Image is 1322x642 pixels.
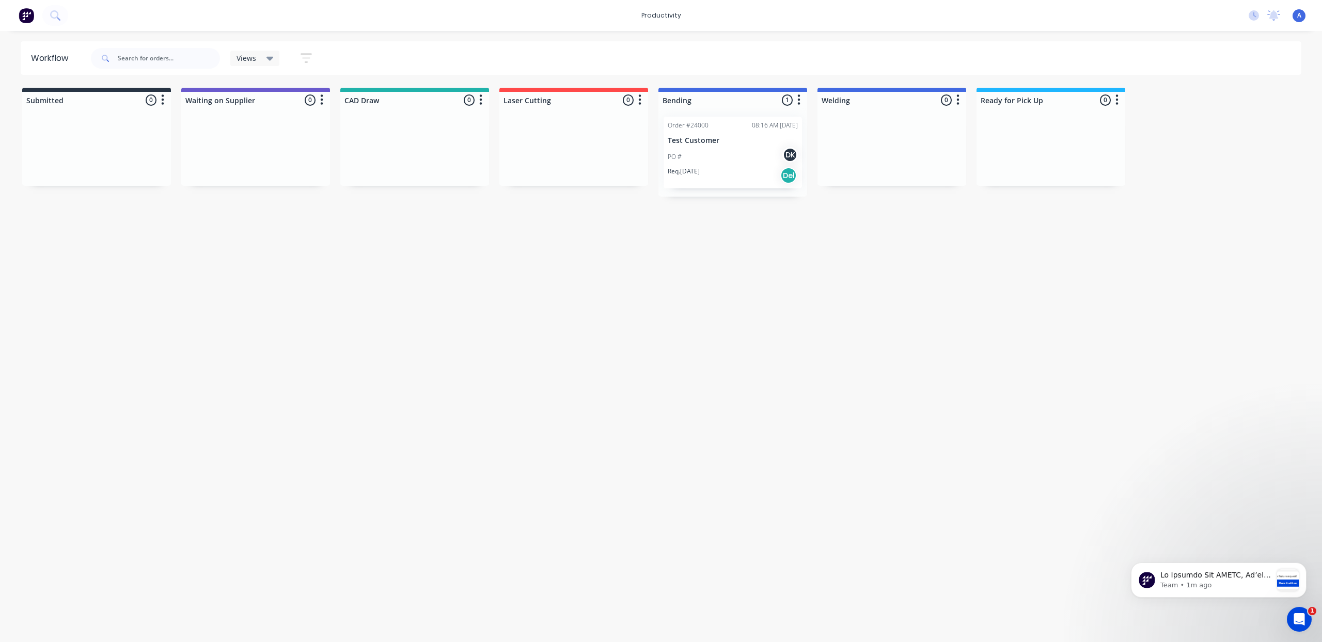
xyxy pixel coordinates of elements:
[636,8,686,23] div: productivity
[19,8,34,23] img: Factory
[1115,542,1322,614] iframe: Intercom notifications message
[1297,11,1301,20] span: A
[237,53,256,63] span: Views
[31,52,73,65] div: Workflow
[752,121,798,130] div: 08:16 AM [DATE]
[780,167,797,184] div: Del
[782,147,798,163] div: DK
[118,48,220,69] input: Search for orders...
[668,136,798,145] p: Test Customer
[45,39,156,48] p: Message from Team, sent 1m ago
[668,121,709,130] div: Order #24000
[664,117,802,188] div: Order #2400008:16 AM [DATE]Test CustomerPO #DKReq.[DATE]Del
[1287,607,1312,632] iframe: Intercom live chat
[45,29,155,622] span: Lo Ipsumdo Sit AMETC, Ad’el seddoe tem inci utlabore etdolor magnaaliq en admi veni quisnost exe ...
[668,152,682,162] p: PO #
[1308,607,1316,615] span: 1
[668,167,700,176] p: Req. [DATE]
